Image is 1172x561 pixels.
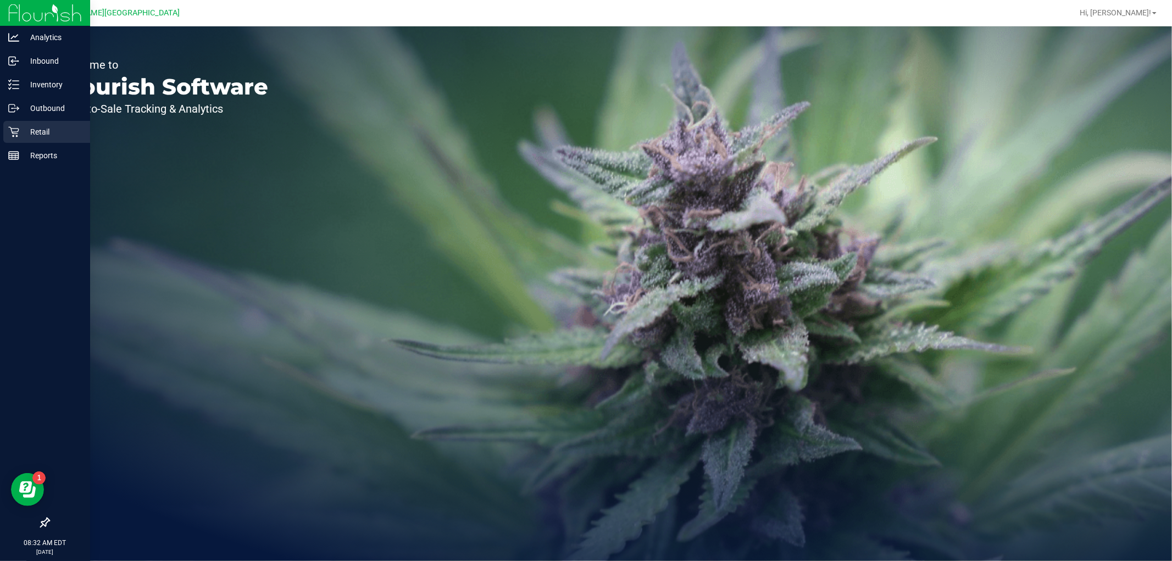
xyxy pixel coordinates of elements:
[59,103,268,114] p: Seed-to-Sale Tracking & Analytics
[8,150,19,161] inline-svg: Reports
[19,78,85,91] p: Inventory
[8,32,19,43] inline-svg: Analytics
[19,31,85,44] p: Analytics
[19,125,85,138] p: Retail
[8,79,19,90] inline-svg: Inventory
[19,149,85,162] p: Reports
[19,102,85,115] p: Outbound
[1080,8,1151,17] span: Hi, [PERSON_NAME]!
[59,59,268,70] p: Welcome to
[11,473,44,506] iframe: Resource center
[5,538,85,548] p: 08:32 AM EDT
[45,8,180,18] span: [PERSON_NAME][GEOGRAPHIC_DATA]
[59,76,268,98] p: Flourish Software
[32,471,46,485] iframe: Resource center unread badge
[5,548,85,556] p: [DATE]
[8,126,19,137] inline-svg: Retail
[8,103,19,114] inline-svg: Outbound
[8,55,19,66] inline-svg: Inbound
[19,54,85,68] p: Inbound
